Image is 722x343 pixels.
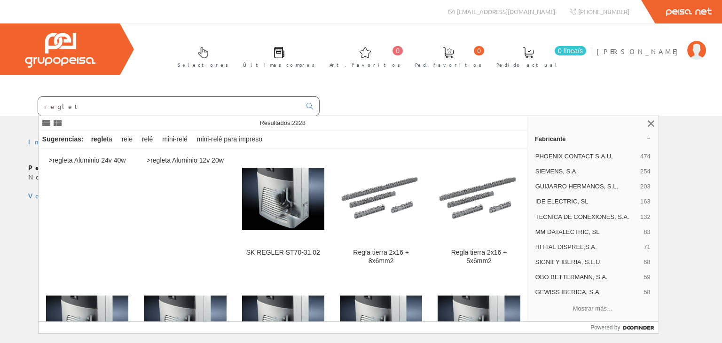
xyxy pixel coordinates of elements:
div: rele [118,131,136,148]
strong: regle [91,135,107,143]
span: 474 [640,152,651,161]
span: 163 [640,197,651,206]
span: MM DATALECTRIC, SL [535,228,640,236]
span: OBO BETTERMANN, S.A. [535,273,640,281]
a: Regla tierra 2x16 + 5x6mm2 Regla tierra 2x16 + 5x6mm2 [430,149,527,276]
a: >regleta Aluminio 24v 40w [39,149,136,276]
span: 0 línea/s [555,46,586,55]
span: [PHONE_NUMBER] [578,8,629,16]
p: No he podido validar el pedido favorito indicado (51701). [28,163,694,182]
span: Ped. favoritos [415,60,482,70]
span: Últimas compras [243,60,315,70]
div: >regleta Aluminio 12v 20w [144,156,226,165]
span: 0 [474,46,484,55]
a: Inicio [28,137,68,146]
span: PHOENIX CONTACT S.A.U, [535,152,636,161]
span: 58 [644,288,650,296]
span: 68 [644,258,650,266]
a: Últimas compras [234,39,320,73]
span: 71 [644,243,650,251]
span: [PERSON_NAME] [596,47,683,56]
div: mini-relé para impreso [193,131,266,148]
span: TECNICA DE CONEXIONES, S.A. [535,213,636,221]
span: SIEMENS, S.A. [535,167,636,176]
span: 203 [640,182,651,191]
div: Sugerencias: [39,133,86,146]
span: 254 [640,167,651,176]
span: Pedido actual [496,60,560,70]
a: Powered by [590,322,659,333]
span: [EMAIL_ADDRESS][DOMAIN_NAME] [457,8,555,16]
div: SK REGLER ST70-31.02 [242,249,324,257]
span: Art. favoritos [330,60,400,70]
a: Volver [28,191,68,200]
a: SK REGLER ST70-31.02 SK REGLER ST70-31.02 [235,149,332,276]
span: Resultados: [259,119,306,126]
span: Powered by [590,323,620,332]
span: Selectores [178,60,228,70]
span: SIGNIFY IBERIA, S.L.U. [535,258,640,266]
div: ta [87,131,116,148]
a: [PERSON_NAME] [596,39,706,48]
b: Pedidos [28,163,78,171]
img: Regla tierra 2x16 + 8x6mm2 [340,157,422,240]
span: 59 [644,273,650,281]
button: Mostrar más… [531,301,655,317]
div: Regla tierra 2x16 + 8x6mm2 [340,249,422,265]
div: © Grupo Peisa [28,201,694,209]
span: 0 [392,46,403,55]
span: IDE ELECTRIC, SL [535,197,636,206]
input: Buscar ... [38,97,301,116]
span: 2228 [292,119,306,126]
a: 0 línea/s Pedido actual [487,39,589,73]
div: mini-relé [158,131,191,148]
img: Grupo Peisa [25,33,95,68]
a: Regla tierra 2x16 + 8x6mm2 Regla tierra 2x16 + 8x6mm2 [332,149,430,276]
span: 132 [640,213,651,221]
img: Regla tierra 2x16 + 5x6mm2 [438,157,520,240]
span: GUIJARRO HERMANOS, S.L. [535,182,636,191]
div: >regleta Aluminio 24v 40w [46,156,128,165]
img: SK REGLER ST70-31.02 [242,168,324,230]
div: Regla tierra 2x16 + 5x6mm2 [438,249,520,265]
span: GEWISS IBERICA, S.A. [535,288,640,296]
span: RITTAL DISPREL,S.A. [535,243,640,251]
span: 83 [644,228,650,236]
a: >regleta Aluminio 12v 20w [136,149,234,276]
a: Fabricante [527,131,659,146]
div: relé [138,131,157,148]
a: Selectores [168,39,233,73]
